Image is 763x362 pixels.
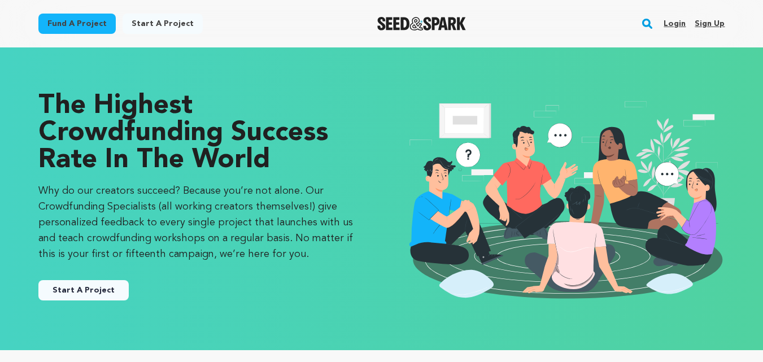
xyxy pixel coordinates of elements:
[404,93,725,305] img: seedandspark start project illustration image
[664,15,686,33] a: Login
[38,14,116,34] a: Fund a project
[123,14,203,34] a: Start a project
[377,17,466,30] img: Seed&Spark Logo Dark Mode
[38,183,359,262] p: Why do our creators succeed? Because you’re not alone. Our Crowdfunding Specialists (all working ...
[695,15,725,33] a: Sign up
[38,93,359,174] p: The Highest Crowdfunding Success Rate in the World
[38,280,129,300] a: Start A Project
[377,17,466,30] a: Seed&Spark Homepage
